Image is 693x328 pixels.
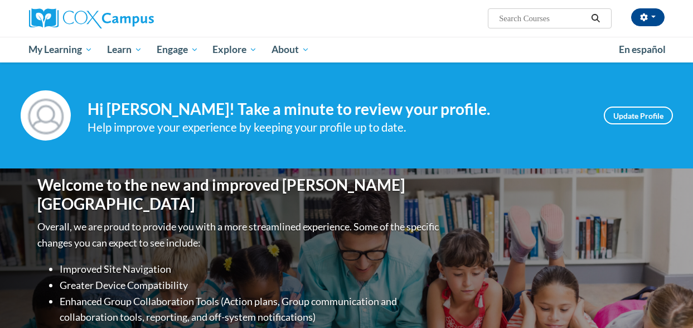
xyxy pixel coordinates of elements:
[37,219,442,251] p: Overall, we are proud to provide you with a more streamlined experience. Some of the specific cha...
[29,8,154,28] img: Cox Campus
[21,90,71,141] img: Profile Image
[37,176,442,213] h1: Welcome to the new and improved [PERSON_NAME][GEOGRAPHIC_DATA]
[60,293,442,326] li: Enhanced Group Collaboration Tools (Action plans, Group communication and collaboration tools, re...
[604,107,673,124] a: Update Profile
[60,277,442,293] li: Greater Device Compatibility
[100,37,149,62] a: Learn
[107,43,142,56] span: Learn
[22,37,100,62] a: My Learning
[619,44,666,55] span: En español
[631,8,665,26] button: Account Settings
[29,8,230,28] a: Cox Campus
[498,12,587,25] input: Search Courses
[60,261,442,277] li: Improved Site Navigation
[28,43,93,56] span: My Learning
[264,37,317,62] a: About
[212,43,257,56] span: Explore
[149,37,206,62] a: Engage
[21,37,673,62] div: Main menu
[88,118,587,137] div: Help improve your experience by keeping your profile up to date.
[587,12,604,25] button: Search
[612,38,673,61] a: En español
[272,43,309,56] span: About
[88,100,587,119] h4: Hi [PERSON_NAME]! Take a minute to review your profile.
[157,43,198,56] span: Engage
[205,37,264,62] a: Explore
[648,283,684,319] iframe: Button to launch messaging window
